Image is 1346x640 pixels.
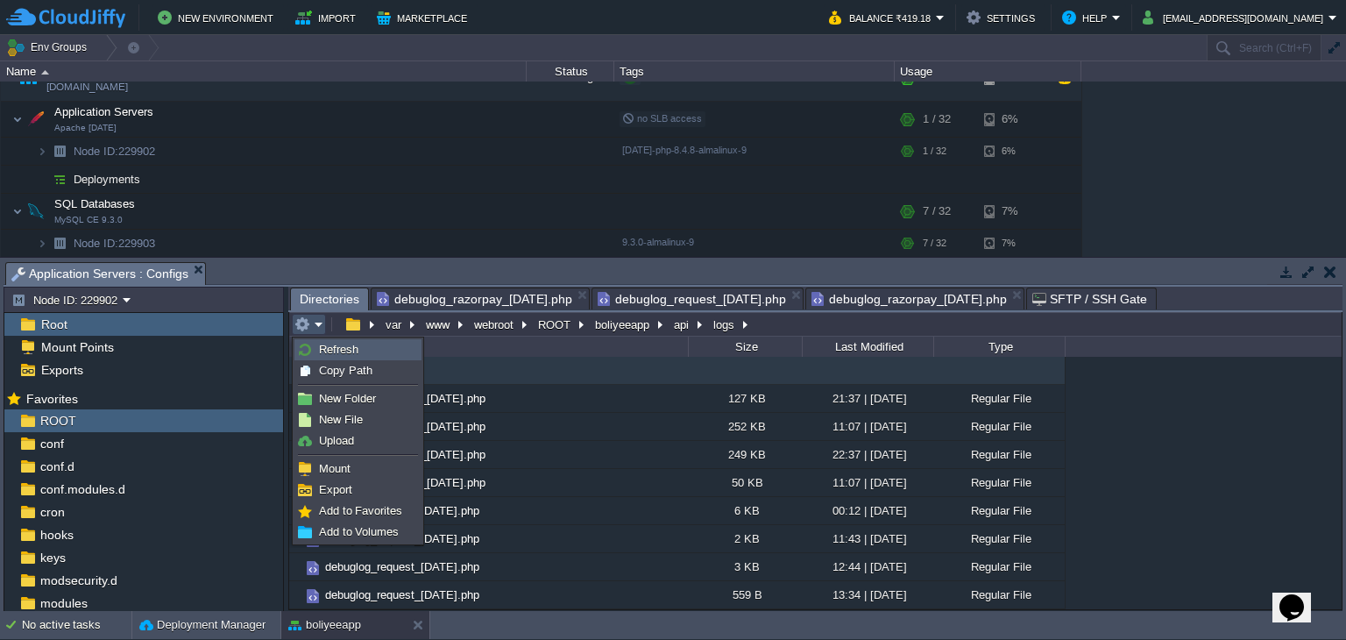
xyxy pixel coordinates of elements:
[615,61,894,82] div: Tags
[967,7,1040,28] button: Settings
[933,413,1065,440] div: Regular File
[47,230,72,257] img: AMDAwAAAACH5BAEAAAAALAAAAAABAAEAAAICRAEAOw==
[72,144,158,159] span: 229902
[295,410,421,430] a: New File
[933,497,1065,524] div: Regular File
[811,288,1007,309] span: debuglog_razorpay_[DATE].php
[289,581,303,608] img: AMDAwAAAACH5BAEAAAAALAAAAAABAAEAAAICRAEAOw==
[688,469,802,496] div: 50 KB
[319,413,363,426] span: New File
[6,35,93,60] button: Env Groups
[295,501,421,521] a: Add to Favorites
[303,558,322,578] img: AMDAwAAAACH5BAEAAAAALAAAAAABAAEAAAICRAEAOw==
[592,288,804,309] li: /var/www/webroot/ROOT/boliyeeapp/api/logs/debuglog_request_2025-10-07.php
[423,316,454,332] button: www
[896,61,1080,82] div: Usage
[1032,288,1147,309] span: SFTP / SSH Gate
[74,237,118,250] span: Node ID:
[528,61,613,82] div: Status
[41,70,49,75] img: AMDAwAAAACH5BAEAAAAALAAAAAABAAEAAAICRAEAOw==
[38,316,70,332] a: Root
[383,316,406,332] button: var
[37,595,90,611] a: modules
[303,587,322,606] img: AMDAwAAAACH5BAEAAAAALAAAAAABAAEAAAICRAEAOw==
[671,316,693,332] button: api
[37,413,79,429] a: ROOT
[38,339,117,355] a: Mount Points
[933,385,1065,412] div: Regular File
[933,469,1065,496] div: Regular File
[54,215,123,225] span: MySQL CE 9.3.0
[592,316,654,332] button: boliyeeapp
[622,145,747,155] span: [DATE]-php-8.4.8-almalinux-9
[295,480,421,500] a: Export
[622,237,694,247] span: 9.3.0-almalinux-9
[1143,7,1328,28] button: [EMAIL_ADDRESS][DOMAIN_NAME]
[802,385,933,412] div: 21:37 | [DATE]
[802,441,933,468] div: 22:37 | [DATE]
[829,7,936,28] button: Balance ₹419.18
[74,145,118,158] span: Node ID:
[319,392,376,405] span: New Folder
[37,459,77,474] a: conf.d
[688,497,802,524] div: 6 KB
[933,525,1065,552] div: Regular File
[984,230,1041,257] div: 7%
[53,197,138,210] a: SQL DatabasesMySQL CE 9.3.0
[923,230,946,257] div: 7 / 32
[322,587,482,602] a: debuglog_request_[DATE].php
[319,525,399,538] span: Add to Volumes
[295,340,421,359] a: Refresh
[805,288,1024,309] li: /var/www/webroot/ROOT/boliyeeapp/api/logs/debuglog_razorpay_2025-10-09.php
[11,292,123,308] button: Node ID: 229902
[471,316,518,332] button: webroot
[72,144,158,159] a: Node ID:229902
[12,102,23,137] img: AMDAwAAAACH5BAEAAAAALAAAAAABAAEAAAICRAEAOw==
[802,497,933,524] div: 00:12 | [DATE]
[688,385,802,412] div: 127 KB
[23,391,81,407] span: Favorites
[802,581,933,608] div: 13:34 | [DATE]
[37,436,67,452] a: conf
[295,389,421,409] a: New Folder
[688,525,802,552] div: 2 KB
[37,504,67,520] a: cron
[319,364,372,377] span: Copy Path
[72,236,158,251] span: 229903
[688,413,802,440] div: 252 KB
[322,559,482,574] a: debuglog_request_[DATE].php
[377,288,572,309] span: debuglog_razorpay_[DATE].php
[319,434,354,447] span: Upload
[289,553,303,580] img: AMDAwAAAACH5BAEAAAAALAAAAAABAAEAAAICRAEAOw==
[12,194,23,229] img: AMDAwAAAACH5BAEAAAAALAAAAAABAAEAAAICRAEAOw==
[37,572,120,588] a: modsecurity.d
[535,316,575,332] button: ROOT
[295,7,361,28] button: Import
[300,288,359,310] span: Directories
[711,316,739,332] button: logs
[38,362,86,378] span: Exports
[295,431,421,451] a: Upload
[377,7,472,28] button: Marketplace
[622,113,702,124] span: no SLB access
[598,288,786,309] span: debuglog_request_[DATE].php
[37,527,76,543] span: hooks
[802,525,933,552] div: 11:43 | [DATE]
[24,102,48,137] img: AMDAwAAAACH5BAEAAAAALAAAAAABAAEAAAICRAEAOw==
[319,504,402,517] span: Add to Favorites
[37,550,68,565] a: keys
[53,104,156,119] span: Application Servers
[923,102,951,137] div: 1 / 32
[295,523,421,542] a: Add to Volumes
[37,138,47,165] img: AMDAwAAAACH5BAEAAAAALAAAAAABAAEAAAICRAEAOw==
[1272,570,1328,622] iframe: chat widget
[319,483,352,496] span: Export
[23,392,81,406] a: Favorites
